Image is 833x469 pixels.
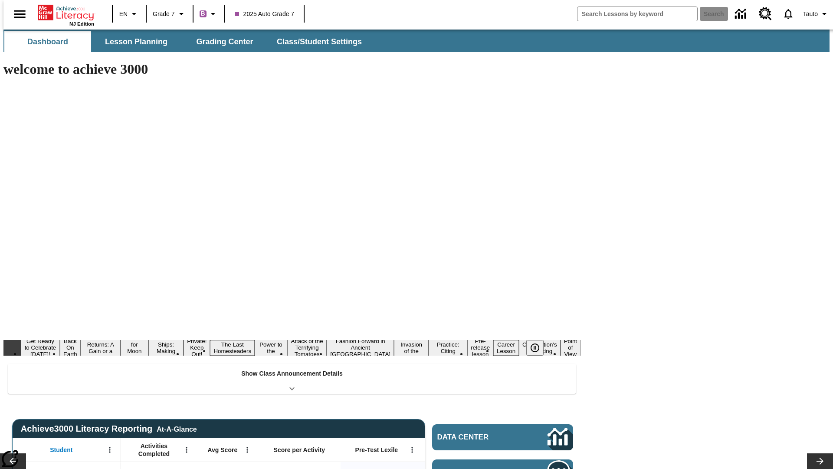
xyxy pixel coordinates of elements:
a: Notifications [777,3,800,25]
div: Pause [526,340,552,356]
span: Activities Completed [125,442,183,458]
div: Home [38,3,94,26]
span: EN [119,10,128,19]
a: Data Center [730,2,754,26]
span: Pre-Test Lexile [355,446,398,454]
h1: welcome to achieve 3000 [3,61,580,77]
span: NJ Edition [69,21,94,26]
button: Grading Center [181,31,268,52]
a: Data Center [432,424,573,450]
button: Language: EN, Select a language [115,6,143,22]
button: Open Menu [241,443,254,456]
button: Open Menu [103,443,116,456]
button: Slide 15 The Constitution's Balancing Act [519,334,561,362]
button: Slide 12 Mixed Practice: Citing Evidence [429,334,467,362]
button: Slide 7 The Last Homesteaders [210,340,255,356]
button: Open Menu [406,443,419,456]
span: Student [50,446,72,454]
span: Dashboard [27,37,68,47]
span: Grading Center [196,37,253,47]
button: Slide 2 Back On Earth [60,337,81,359]
button: Lesson Planning [93,31,180,52]
button: Grade: Grade 7, Select a grade [149,6,190,22]
button: Slide 6 Private! Keep Out! [184,337,210,359]
div: At-A-Glance [157,424,197,433]
a: Resource Center, Will open in new tab [754,2,777,26]
button: Slide 4 Time for Moon Rules? [121,334,148,362]
span: Tauto [803,10,818,19]
button: Slide 5 Cruise Ships: Making Waves [148,334,184,362]
button: Slide 1 Get Ready to Celebrate Juneteenth! [21,337,60,359]
span: Avg Score [207,446,237,454]
a: Home [38,4,94,21]
button: Open Menu [180,443,193,456]
button: Profile/Settings [800,6,833,22]
button: Slide 3 Free Returns: A Gain or a Drain? [81,334,121,362]
button: Open side menu [7,1,33,27]
div: Show Class Announcement Details [8,364,576,394]
button: Slide 9 Attack of the Terrifying Tomatoes [287,337,327,359]
div: SubNavbar [3,31,370,52]
span: B [201,8,205,19]
span: Data Center [437,433,518,442]
button: Slide 8 Solar Power to the People [255,334,287,362]
button: Slide 16 Point of View [561,337,580,359]
div: SubNavbar [3,30,830,52]
input: search field [577,7,697,21]
span: Lesson Planning [105,37,167,47]
span: 2025 Auto Grade 7 [235,10,295,19]
button: Lesson carousel, Next [807,453,833,469]
button: Slide 11 The Invasion of the Free CD [394,334,429,362]
p: Show Class Announcement Details [241,369,343,378]
button: Slide 10 Fashion Forward in Ancient Rome [327,337,394,359]
span: Class/Student Settings [277,37,362,47]
button: Slide 14 Career Lesson [493,340,519,356]
span: Grade 7 [153,10,175,19]
span: Score per Activity [274,446,325,454]
button: Boost Class color is purple. Change class color [196,6,222,22]
span: Achieve3000 Literacy Reporting [21,424,197,434]
button: Pause [526,340,544,356]
button: Slide 13 Pre-release lesson [467,337,493,359]
button: Dashboard [4,31,91,52]
button: Class/Student Settings [270,31,369,52]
